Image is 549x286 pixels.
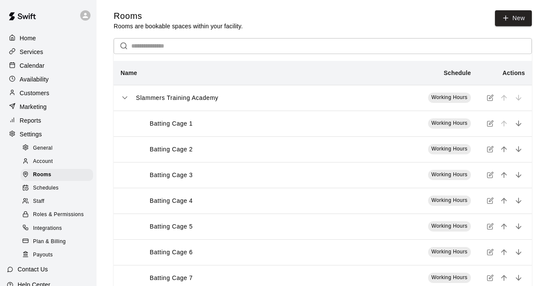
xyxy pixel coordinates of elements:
[512,194,525,207] button: move item down
[150,222,193,231] p: Batting Cage 5
[114,10,243,22] h5: Rooms
[431,223,468,229] span: Working Hours
[114,22,243,30] p: Rooms are bookable spaces within your facility.
[21,182,93,194] div: Schedules
[150,196,193,205] p: Batting Cage 4
[33,184,59,193] span: Schedules
[150,119,193,128] p: Batting Cage 1
[121,69,137,76] b: Name
[498,246,510,259] button: move item up
[21,195,97,208] a: Staff
[20,48,43,56] p: Services
[21,249,93,261] div: Payouts
[33,251,53,259] span: Payouts
[33,144,53,153] span: General
[21,169,93,181] div: Rooms
[33,157,53,166] span: Account
[20,102,47,111] p: Marketing
[150,145,193,154] p: Batting Cage 2
[21,169,97,182] a: Rooms
[431,120,468,126] span: Working Hours
[18,265,48,274] p: Contact Us
[503,69,525,76] b: Actions
[20,89,49,97] p: Customers
[498,271,510,284] button: move item up
[498,143,510,156] button: move item up
[21,208,97,222] a: Roles & Permissions
[20,75,49,84] p: Availability
[20,116,41,125] p: Reports
[21,155,97,168] a: Account
[512,271,525,284] button: move item down
[7,59,90,72] a: Calendar
[7,128,90,141] a: Settings
[21,222,97,235] a: Integrations
[7,73,90,86] a: Availability
[498,169,510,181] button: move item up
[431,249,468,255] span: Working Hours
[7,87,90,99] a: Customers
[21,248,97,262] a: Payouts
[512,246,525,259] button: move item down
[21,196,93,208] div: Staff
[33,211,84,219] span: Roles & Permissions
[20,34,36,42] p: Home
[21,209,93,221] div: Roles & Permissions
[20,130,42,138] p: Settings
[431,94,468,100] span: Working Hours
[21,236,93,248] div: Plan & Billing
[498,194,510,207] button: move item up
[21,182,97,195] a: Schedules
[431,146,468,152] span: Working Hours
[7,114,90,127] a: Reports
[21,142,93,154] div: General
[136,93,218,102] p: Slammers Training Academy
[431,197,468,203] span: Working Hours
[512,143,525,156] button: move item down
[33,197,44,206] span: Staff
[20,61,45,70] p: Calendar
[33,224,62,233] span: Integrations
[431,274,468,280] span: Working Hours
[150,171,193,180] p: Batting Cage 3
[33,238,66,246] span: Plan & Billing
[33,171,51,179] span: Rooms
[7,32,90,45] a: Home
[21,156,93,168] div: Account
[150,248,193,257] p: Batting Cage 6
[21,235,97,248] a: Plan & Billing
[21,223,93,235] div: Integrations
[498,220,510,233] button: move item up
[150,274,193,283] p: Batting Cage 7
[444,69,471,76] b: Schedule
[7,45,90,58] a: Services
[512,220,525,233] button: move item down
[512,117,525,130] button: move item down
[495,10,532,26] a: New
[431,172,468,178] span: Working Hours
[512,169,525,181] button: move item down
[21,141,97,155] a: General
[7,100,90,113] a: Marketing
